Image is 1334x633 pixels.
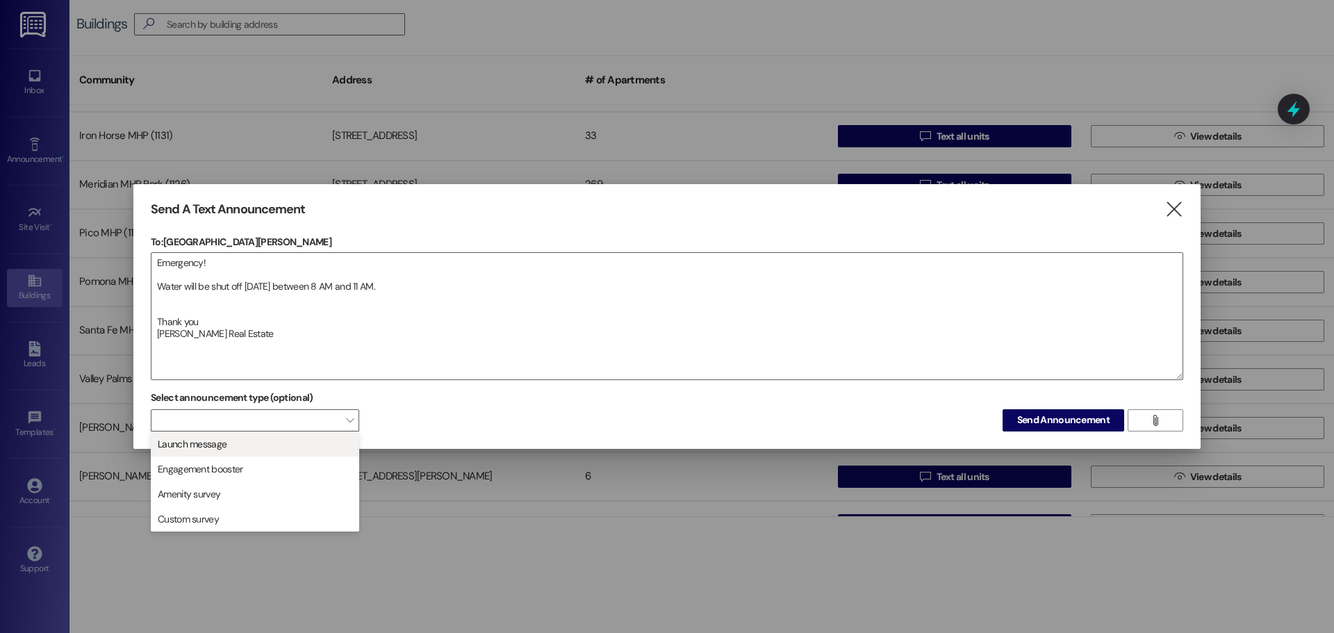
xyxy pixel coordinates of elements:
span: Launch message [158,437,227,451]
p: To: [GEOGRAPHIC_DATA][PERSON_NAME] [151,235,1183,249]
div: Emergency! Water will be shut off [DATE] between 8 AM and 11 AM. Thank you [PERSON_NAME] Real Estate [151,252,1183,380]
i:  [1164,202,1183,217]
button: Send Announcement [1003,409,1124,431]
span: Send Announcement [1017,413,1110,427]
span: Amenity survey [158,487,220,501]
h3: Send A Text Announcement [151,202,305,217]
label: Select announcement type (optional) [151,387,313,409]
textarea: Emergency! Water will be shut off [DATE] between 8 AM and 11 AM. Thank you [PERSON_NAME] Real Estate [151,253,1183,379]
i:  [1150,415,1160,426]
span: Custom survey [158,512,219,526]
span: Engagement booster [158,462,242,476]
